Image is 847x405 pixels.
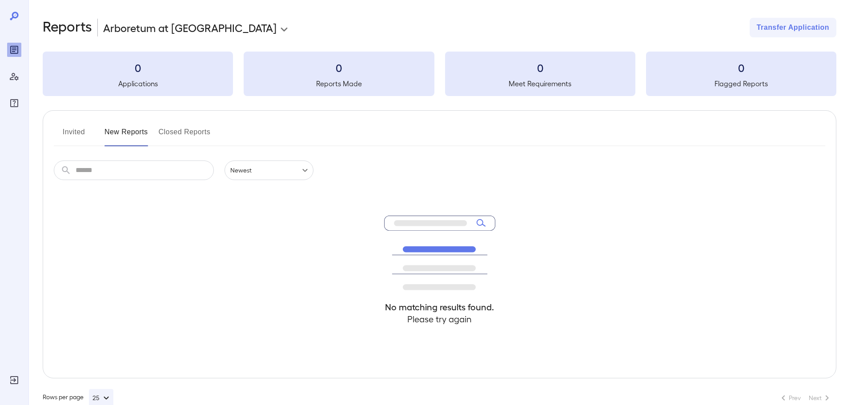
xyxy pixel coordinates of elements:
[646,60,836,75] h3: 0
[445,78,635,89] h5: Meet Requirements
[104,125,148,146] button: New Reports
[750,18,836,37] button: Transfer Application
[7,69,21,84] div: Manage Users
[384,301,495,313] h4: No matching results found.
[384,313,495,325] h4: Please try again
[43,78,233,89] h5: Applications
[43,18,92,37] h2: Reports
[225,160,313,180] div: Newest
[43,52,836,96] summary: 0Applications0Reports Made0Meet Requirements0Flagged Reports
[646,78,836,89] h5: Flagged Reports
[7,96,21,110] div: FAQ
[54,125,94,146] button: Invited
[103,20,277,35] p: Arboretum at [GEOGRAPHIC_DATA]
[244,78,434,89] h5: Reports Made
[244,60,434,75] h3: 0
[43,60,233,75] h3: 0
[445,60,635,75] h3: 0
[774,391,836,405] nav: pagination navigation
[7,373,21,387] div: Log Out
[159,125,211,146] button: Closed Reports
[7,43,21,57] div: Reports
